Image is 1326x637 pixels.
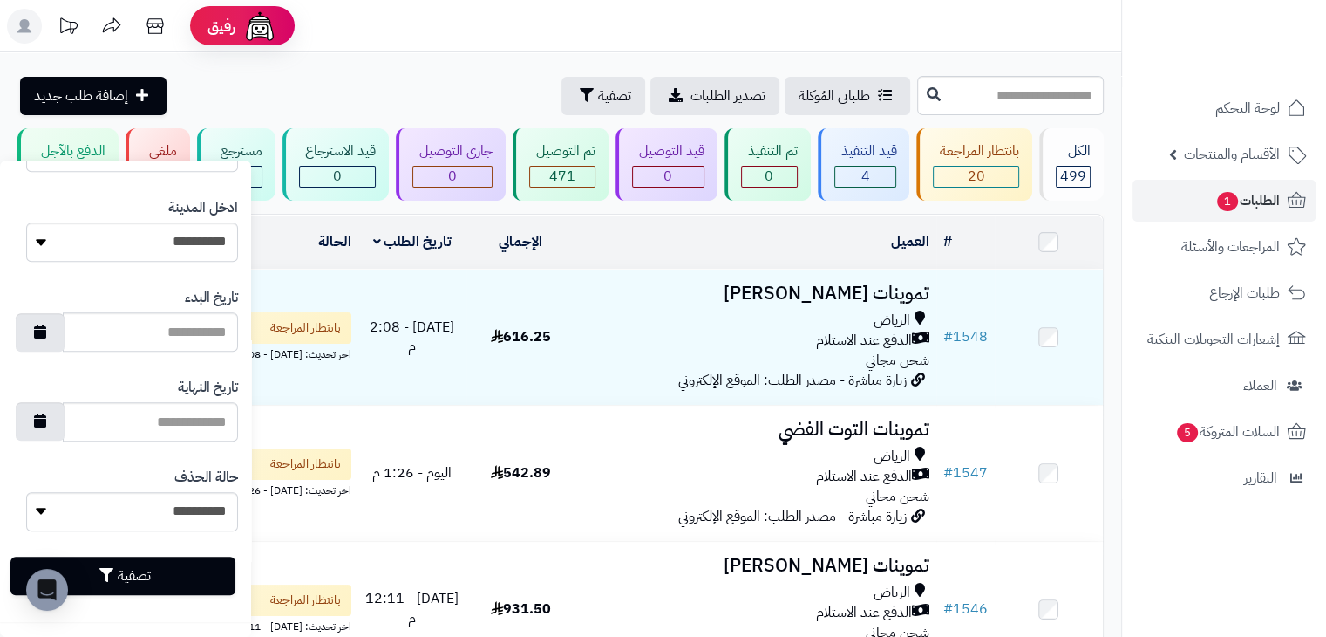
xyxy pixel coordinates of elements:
a: السلات المتروكة5 [1132,411,1316,453]
span: 499 [1060,166,1086,187]
a: إشعارات التحويلات البنكية [1132,318,1316,360]
span: بانتظار المراجعة [270,592,341,609]
h3: تموينات [PERSON_NAME] [581,284,928,304]
span: العملاء [1243,373,1277,398]
span: # [943,326,953,347]
a: تاريخ الطلب [373,231,452,252]
a: قيد التنفيذ 4 [814,128,914,201]
a: لوحة التحكم [1132,87,1316,129]
span: 5 [1177,423,1198,442]
span: الرياض [874,583,910,603]
span: إشعارات التحويلات البنكية [1147,327,1280,352]
h3: تموينات [PERSON_NAME] [581,556,928,576]
span: 616.25 [491,326,551,347]
span: 0 [448,166,457,187]
div: 20 [934,167,1018,187]
span: # [943,462,953,483]
span: الدفع عند الاستلام [816,467,912,487]
div: 0 [413,167,492,187]
a: الطلبات1 [1132,180,1316,222]
img: ai-face.png [242,9,277,44]
button: تصفية [561,77,645,115]
span: 471 [549,166,575,187]
div: تم التنفيذ [741,141,798,161]
div: 0 [633,167,704,187]
span: 542.89 [491,462,551,483]
a: التقارير [1132,457,1316,499]
a: تم التنفيذ 0 [721,128,814,201]
span: الرياض [874,447,910,467]
span: 1 [1217,192,1238,211]
span: طلباتي المُوكلة [799,86,870,106]
span: زيارة مباشرة - مصدر الطلب: الموقع الإلكتروني [678,506,907,527]
a: الكل499 [1036,128,1107,201]
a: قيد التوصيل 0 [612,128,721,201]
span: 4 [860,166,869,187]
div: جاري التوصيل [412,141,493,161]
div: بانتظار المراجعة [933,141,1019,161]
a: # [943,231,952,252]
a: تحديثات المنصة [46,9,90,48]
span: تصدير الطلبات [690,86,765,106]
span: 0 [333,166,342,187]
span: بانتظار المراجعة [270,455,341,473]
div: الكل [1056,141,1091,161]
a: الإجمالي [499,231,542,252]
span: 931.50 [491,599,551,620]
label: تاريخ البدء [185,288,238,308]
img: logo-2.png [1207,46,1309,83]
span: 0 [765,166,773,187]
a: #1548 [943,326,988,347]
a: قيد الاسترجاع 0 [279,128,393,201]
div: مسترجع [214,141,262,161]
a: إضافة طلب جديد [20,77,167,115]
span: التقارير [1244,466,1277,490]
span: [DATE] - 2:08 م [370,317,454,358]
span: زيارة مباشرة - مصدر الطلب: الموقع الإلكتروني [678,370,907,391]
span: الدفع عند الاستلام [816,603,912,623]
a: الحالة [318,231,351,252]
a: طلباتي المُوكلة [785,77,910,115]
div: 4 [835,167,896,187]
label: تاريخ النهاية [178,378,238,398]
span: السلات المتروكة [1175,420,1280,444]
a: جاري التوصيل 0 [392,128,509,201]
button: تصفية [10,557,235,595]
span: 20 [968,166,985,187]
div: قيد التنفيذ [834,141,897,161]
a: الدفع بالآجل 0 [14,128,122,201]
a: بانتظار المراجعة 20 [913,128,1036,201]
a: #1547 [943,462,988,483]
span: [DATE] - 12:11 م [365,588,459,629]
span: شحن مجاني [866,350,929,371]
div: 471 [530,167,595,187]
a: العملاء [1132,365,1316,407]
span: رفيق [207,16,235,37]
label: ادخل المدينة [168,198,238,218]
a: تصدير الطلبات [650,77,779,115]
span: الرياض [874,311,910,331]
div: 0 [742,167,797,187]
span: بانتظار المراجعة [270,319,341,337]
div: قيد التوصيل [632,141,704,161]
div: Open Intercom Messenger [26,569,68,611]
a: العميل [891,231,929,252]
span: الأقسام والمنتجات [1184,142,1280,167]
div: ملغي [142,141,177,161]
span: المراجعات والأسئلة [1181,235,1280,259]
a: مسترجع 4 [194,128,279,201]
span: الدفع عند الاستلام [816,331,912,351]
span: شحن مجاني [866,486,929,507]
span: لوحة التحكم [1215,96,1280,120]
div: تم التوصيل [529,141,595,161]
div: الدفع بالآجل [34,141,105,161]
span: 0 [663,166,672,187]
span: إضافة طلب جديد [34,86,128,106]
div: 0 [300,167,376,187]
a: ملغي 0 [122,128,194,201]
a: #1546 [943,599,988,620]
span: # [943,599,953,620]
span: تصفية [598,86,631,106]
a: تم التوصيل 471 [509,128,612,201]
span: الطلبات [1215,188,1280,213]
